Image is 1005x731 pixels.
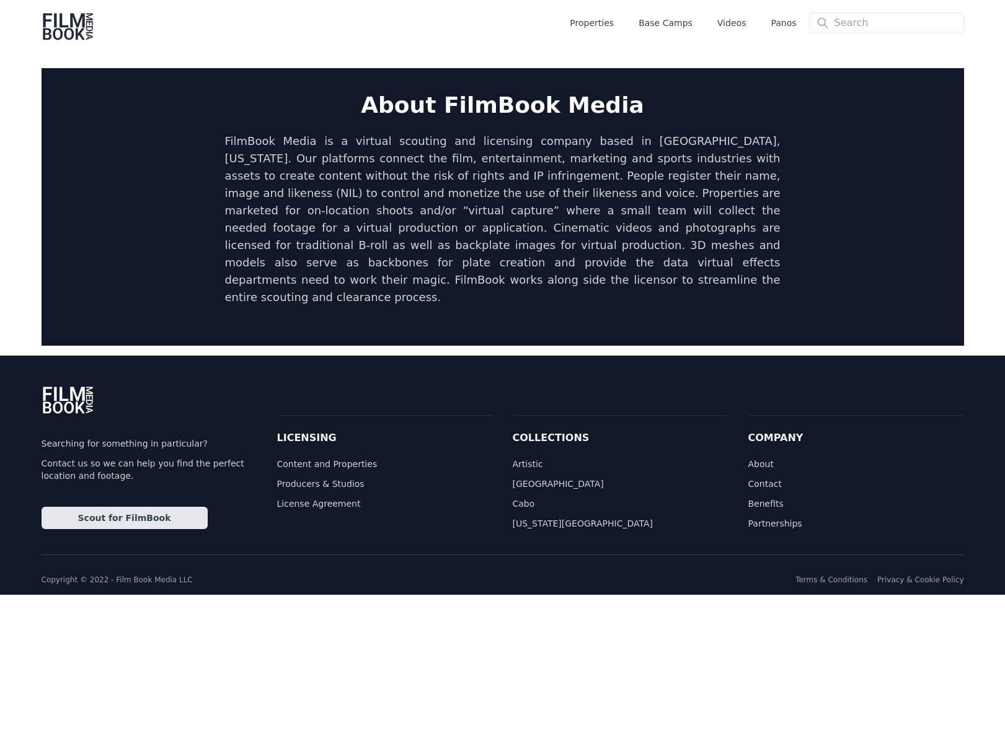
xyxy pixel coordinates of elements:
[570,17,614,29] a: Properties
[277,431,493,445] div: Licensing
[809,12,964,33] input: Search
[748,478,964,490] a: Contact
[748,497,964,510] a: Benefits
[277,497,493,510] a: License Agreement
[748,517,964,530] a: Partnerships
[877,575,964,585] a: Privacy & Cookie Policy
[42,457,257,482] a: Contact us so we can help you find the perfect location and footage.
[42,575,493,585] p: Copyright © 2022 - Film Book Media LLC
[513,478,728,490] a: [GEOGRAPHIC_DATA]
[513,517,728,530] a: [US_STATE][GEOGRAPHIC_DATA]
[513,458,728,470] a: Artistic
[795,575,867,585] a: Terms & Conditions
[42,507,208,529] a: Scout for FilmBook
[748,431,964,445] div: Company
[56,93,949,118] h1: About FilmBook Media
[717,17,746,29] a: Videos
[42,437,257,450] a: Searching for something in particular?
[771,17,796,29] a: Panos
[513,432,590,444] a: Collections
[42,385,95,415] img: Film Book Media Logo
[42,12,95,42] img: Film Book Media Logo
[277,478,493,490] span: Producers & Studios
[639,17,693,29] a: Base Camps
[225,133,781,306] p: FilmBook Media is a virtual scouting and licensing company based in [GEOGRAPHIC_DATA], [US_STATE]...
[513,497,728,510] a: Cabo
[277,458,493,470] a: Content and Properties
[748,458,964,470] a: About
